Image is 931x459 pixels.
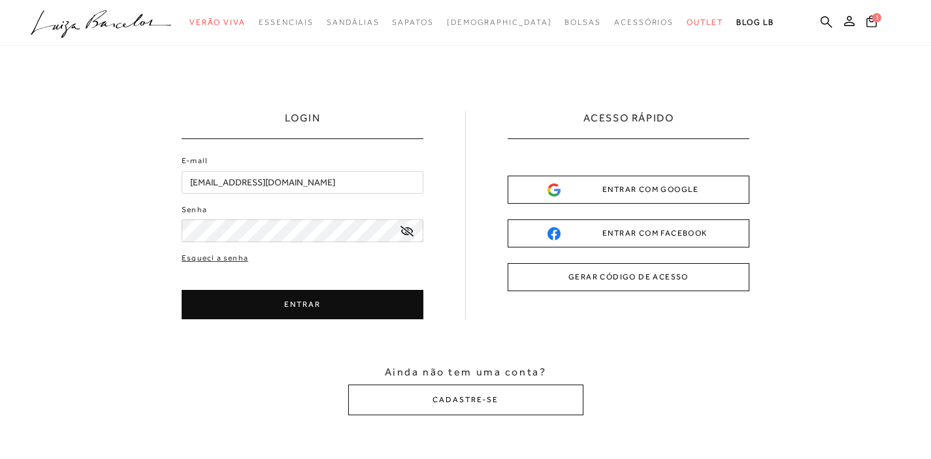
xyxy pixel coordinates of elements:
[547,227,710,240] div: ENTRAR COM FACEBOOK
[392,18,433,27] span: Sapatos
[385,365,546,379] span: Ainda não tem uma conta?
[736,10,774,35] a: BLOG LB
[508,219,749,247] button: ENTRAR COM FACEBOOK
[614,18,674,27] span: Acessórios
[348,385,583,415] button: CADASTRE-SE
[564,10,601,35] a: categoryNavScreenReaderText
[862,14,881,32] button: 1
[447,10,552,35] a: noSubCategoriesText
[547,183,710,197] div: ENTRAR COM GOOGLE
[182,204,207,216] label: Senha
[872,13,881,22] span: 1
[259,10,314,35] a: categoryNavScreenReaderText
[736,18,774,27] span: BLOG LB
[182,252,248,264] a: Esqueci a senha
[614,10,674,35] a: categoryNavScreenReaderText
[564,18,601,27] span: Bolsas
[508,263,749,291] button: GERAR CÓDIGO DE ACESSO
[285,111,321,138] h1: LOGIN
[687,18,723,27] span: Outlet
[327,18,379,27] span: Sandálias
[189,10,246,35] a: categoryNavScreenReaderText
[392,10,433,35] a: categoryNavScreenReaderText
[182,155,208,167] label: E-mail
[182,171,423,194] input: E-mail
[189,18,246,27] span: Verão Viva
[508,176,749,204] button: ENTRAR COM GOOGLE
[327,10,379,35] a: categoryNavScreenReaderText
[259,18,314,27] span: Essenciais
[182,290,423,319] button: ENTRAR
[400,226,414,236] a: exibir senha
[447,18,552,27] span: [DEMOGRAPHIC_DATA]
[583,111,674,138] h2: ACESSO RÁPIDO
[687,10,723,35] a: categoryNavScreenReaderText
